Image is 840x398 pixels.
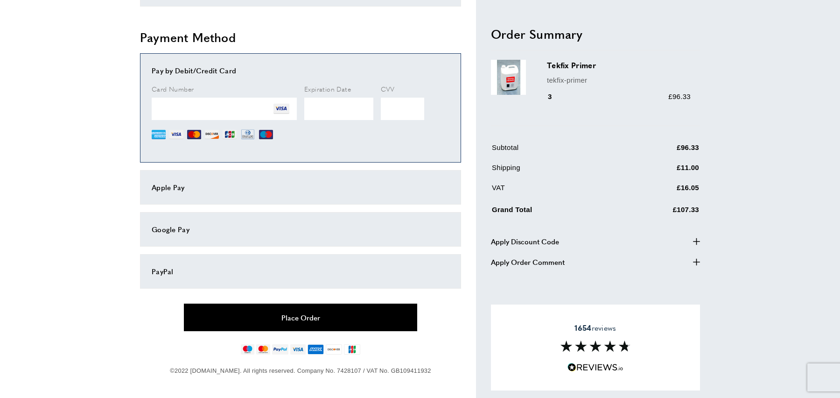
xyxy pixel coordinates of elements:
[256,344,270,355] img: mastercard
[492,202,617,222] td: Grand Total
[152,128,166,142] img: AE.png
[152,65,449,76] div: Pay by Debit/Credit Card
[491,25,700,42] h2: Order Summary
[205,128,219,142] img: DI.png
[492,162,617,180] td: Shipping
[560,341,630,352] img: Reviews section
[492,182,617,200] td: VAT
[169,128,183,142] img: VI.png
[618,182,700,200] td: £16.05
[344,344,360,355] img: jcb
[240,128,255,142] img: DN.png
[152,182,449,193] div: Apple Pay
[187,128,201,142] img: MC.png
[492,142,617,160] td: Subtotal
[152,84,194,93] span: Card Number
[618,142,700,160] td: £96.33
[304,84,351,93] span: Expiration Date
[273,101,289,117] img: VI.png
[491,256,565,267] span: Apply Order Comment
[491,60,526,95] img: Tekfix Primer
[491,235,559,247] span: Apply Discount Code
[304,98,373,120] iframe: Secure Credit Card Frame - Expiration Date
[152,266,449,277] div: PayPal
[547,60,691,71] h3: Tekfix Primer
[308,344,324,355] img: american-express
[184,304,417,331] button: Place Order
[152,98,297,120] iframe: Secure Credit Card Frame - Credit Card Number
[140,29,461,46] h2: Payment Method
[259,128,273,142] img: MI.png
[241,344,254,355] img: maestro
[547,74,691,85] p: tekfix-primer
[152,224,449,235] div: Google Pay
[223,128,237,142] img: JCB.png
[567,363,623,372] img: Reviews.io 5 stars
[290,344,306,355] img: visa
[574,323,616,333] span: reviews
[547,91,565,102] div: 3
[272,344,288,355] img: paypal
[618,202,700,222] td: £107.33
[170,367,431,374] span: ©2022 [DOMAIN_NAME]. All rights reserved. Company No. 7428107 / VAT No. GB109411932
[618,162,700,180] td: £11.00
[574,322,591,333] strong: 1654
[381,84,395,93] span: CVV
[668,92,691,100] span: £96.33
[381,98,424,120] iframe: Secure Credit Card Frame - CVV
[326,344,342,355] img: discover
